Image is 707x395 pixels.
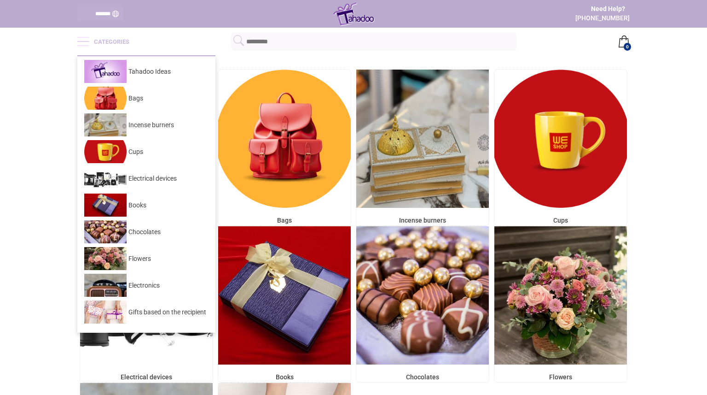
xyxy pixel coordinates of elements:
[406,373,439,381] h3: Chocolates
[84,113,127,136] img: maitech_ps_None_id_None_cyxlmi6.jpg
[77,167,215,190] a: Electrical devices
[80,226,213,381] a: Electrical devices
[624,43,631,51] strong: 0
[84,140,127,163] img: maitech_ps_None_id_None_quNbGu1.webp
[128,275,211,296] span: Electronics
[494,226,627,381] a: Flowers
[77,87,215,110] a: Bags
[84,301,127,324] img: maitech_ps_gifts-based-on-the-r_02kvMzM.jpg
[128,195,211,216] span: Books
[77,274,215,297] a: Electronics
[218,226,351,381] a: Books
[128,88,211,109] span: Bags
[128,141,211,162] span: Cups
[84,87,127,110] img: maitech_ps_None_id_None.webp
[77,247,215,270] a: Flowers
[128,302,211,323] span: Gifts based on the recipient
[77,60,215,83] a: Tahadoo Ideas
[84,167,127,190] img: maitech_ps_None_id_None_yHXOSWY.jpg
[77,113,215,136] a: Incense burners
[77,140,215,163] a: Cups
[356,70,489,224] a: Incense burners
[128,248,211,269] span: Flowers
[128,222,211,242] span: Chocolates
[218,70,351,224] a: Bags
[276,373,294,381] h3: Books
[77,301,215,324] a: Gifts based on the recipient
[84,220,127,243] img: maitech_ps_chocolates_id_None.jpg
[84,60,127,83] img: maitech_ps_special-gifts-from-t_KICIHyj.jpg
[618,28,630,55] a: 0
[77,28,129,55] a: Categories
[128,115,211,136] span: Incense burners
[277,217,292,224] h3: Bags
[494,70,627,224] a: Cups
[77,220,215,243] a: Chocolates
[575,14,630,22] a: [PHONE_NUMBER]
[591,5,625,13] a: Need Help?
[333,2,373,25] img: LOGO
[128,61,211,82] span: Tahadoo Ideas
[77,194,215,217] a: Books
[84,194,127,217] img: maitech_ps_books-a6n9_id_None.JPG
[84,274,127,297] img: maitech_ps_None_id_None.jpg
[356,226,489,381] a: Chocolates
[128,168,211,189] span: Electrical devices
[549,373,572,381] h3: Flowers
[84,247,127,270] img: maitech_ps_flowers_id_None.jpeg
[121,373,172,381] h3: Electrical devices
[553,217,568,224] h3: Cups
[399,217,446,224] h3: Incense burners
